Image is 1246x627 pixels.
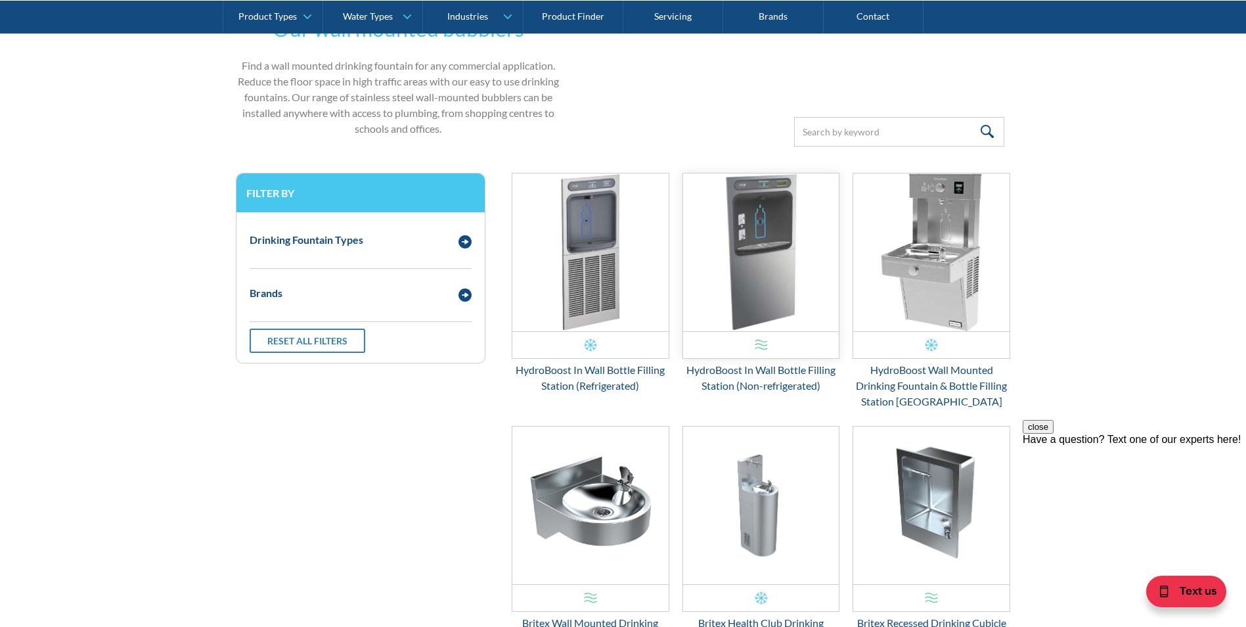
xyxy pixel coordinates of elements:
[853,173,1010,409] a: HydroBoost Wall Mounted Drinking Fountain & Bottle Filling Station Vandal ResistantHydroBoost Wal...
[512,427,669,584] img: Britex Wall Mounted Drinking Fountain - Compact
[238,11,297,22] div: Product Types
[682,362,840,394] div: HydroBoost In Wall Bottle Filling Station (Non-refrigerated)
[853,362,1010,409] div: HydroBoost Wall Mounted Drinking Fountain & Bottle Filling Station [GEOGRAPHIC_DATA]
[853,174,1010,331] img: HydroBoost Wall Mounted Drinking Fountain & Bottle Filling Station Vandal Resistant
[512,173,669,394] a: HydroBoost In Wall Bottle Filling Station (Refrigerated)HydroBoost In Wall Bottle Filling Station...
[853,427,1010,584] img: Britex Recessed Drinking Cubicle
[682,173,840,394] a: HydroBoost In Wall Bottle Filling Station (Non-refrigerated)HydroBoost In Wall Bottle Filling Sta...
[250,329,365,353] a: Reset all filters
[1115,561,1246,627] iframe: podium webchat widget bubble
[236,58,562,137] p: Find a wall mounted drinking fountain for any commercial application. Reduce the floor space in h...
[250,232,363,248] div: Drinking Fountain Types
[512,362,669,394] div: HydroBoost In Wall Bottle Filling Station (Refrigerated)
[683,174,839,331] img: HydroBoost In Wall Bottle Filling Station (Non-refrigerated)
[250,285,282,301] div: Brands
[343,11,393,22] div: Water Types
[246,187,475,199] h3: Filter by
[1023,420,1246,578] iframe: podium webchat widget prompt
[794,117,1004,147] input: Search by keyword
[512,174,669,331] img: HydroBoost In Wall Bottle Filling Station (Refrigerated)
[447,11,488,22] div: Industries
[683,427,839,584] img: Britex Health Club Drinking Fountain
